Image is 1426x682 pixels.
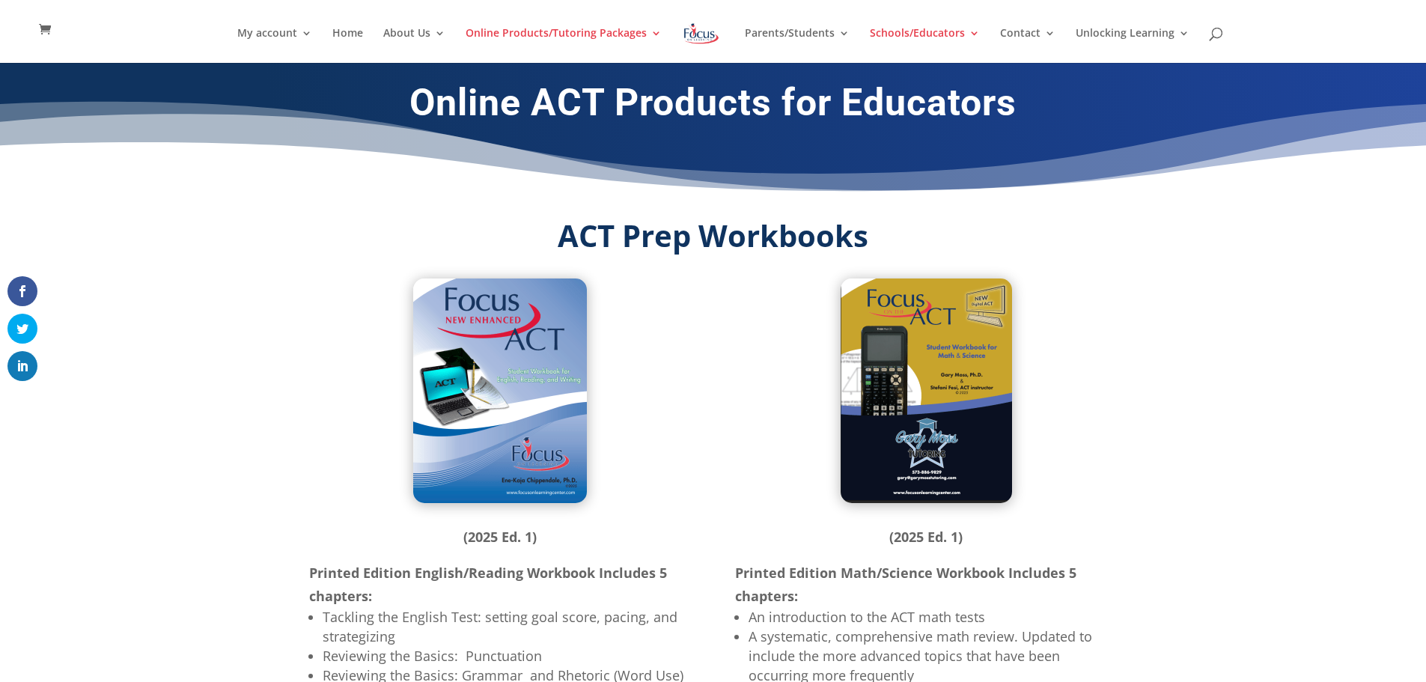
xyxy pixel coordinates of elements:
[309,80,1118,133] h1: Online ACT Products for Educators
[841,278,1012,503] img: ACT Prep Math-Science Workbook (2025 ed. 1)
[1076,28,1189,63] a: Unlocking Learning
[383,28,445,63] a: About Us
[745,28,850,63] a: Parents/Students
[463,528,537,546] strong: (2025 Ed. 1)
[558,215,868,256] strong: ACT Prep Workbooks
[237,28,312,63] a: My account
[889,528,963,546] strong: (2025 Ed. 1)
[309,564,667,605] strong: Printed Edition English/Reading Workbook Includes 5 chapters:
[682,20,721,47] img: Focus on Learning
[1000,28,1055,63] a: Contact
[870,28,980,63] a: Schools/Educators
[413,278,587,503] img: ACT Prep English-Reading Workbook (2025 ed. 1)
[735,564,1076,605] strong: Printed Edition Math/Science Workbook Includes 5 chapters:
[332,28,363,63] a: Home
[323,646,691,666] li: Reviewing the Basics: Punctuation
[466,28,662,63] a: Online Products/Tutoring Packages
[323,607,691,646] li: Tackling the English Test: setting goal score, pacing, and strategizing
[749,607,1117,627] li: An introduction to the ACT math tests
